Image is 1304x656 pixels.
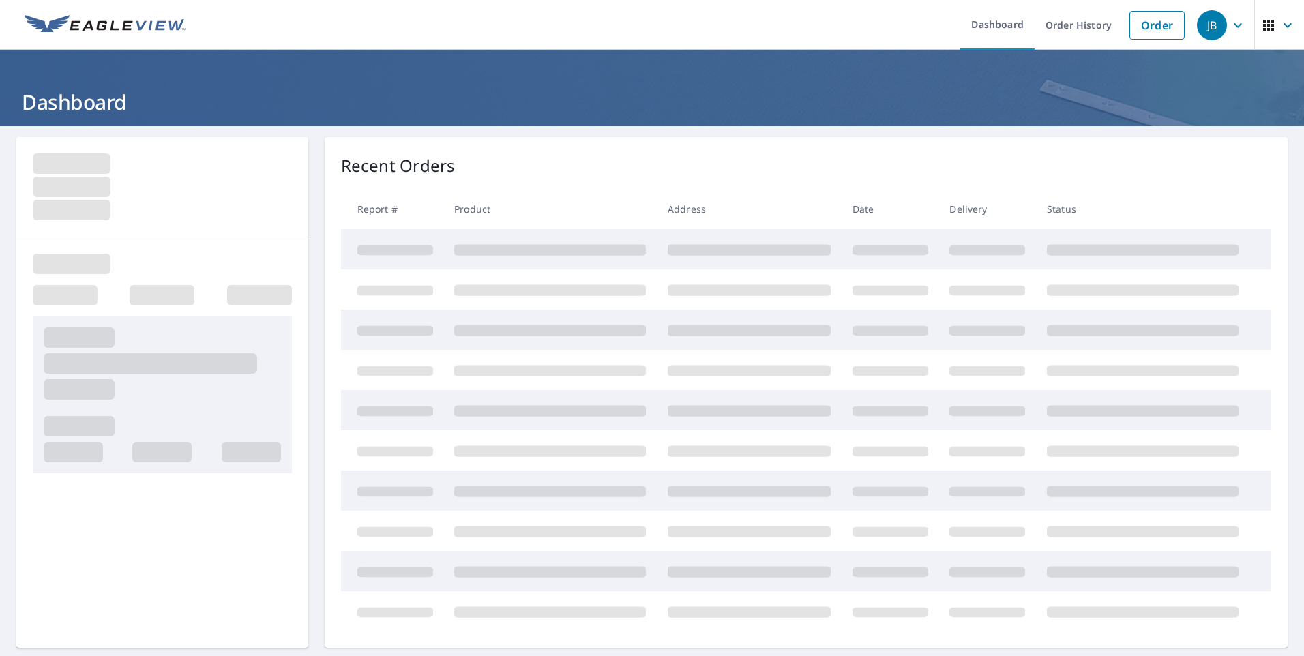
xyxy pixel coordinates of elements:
th: Product [443,189,657,229]
th: Date [842,189,939,229]
div: JB [1197,10,1227,40]
h1: Dashboard [16,88,1288,116]
a: Order [1129,11,1185,40]
th: Status [1036,189,1249,229]
th: Address [657,189,842,229]
th: Report # [341,189,444,229]
th: Delivery [938,189,1036,229]
p: Recent Orders [341,153,456,178]
img: EV Logo [25,15,186,35]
